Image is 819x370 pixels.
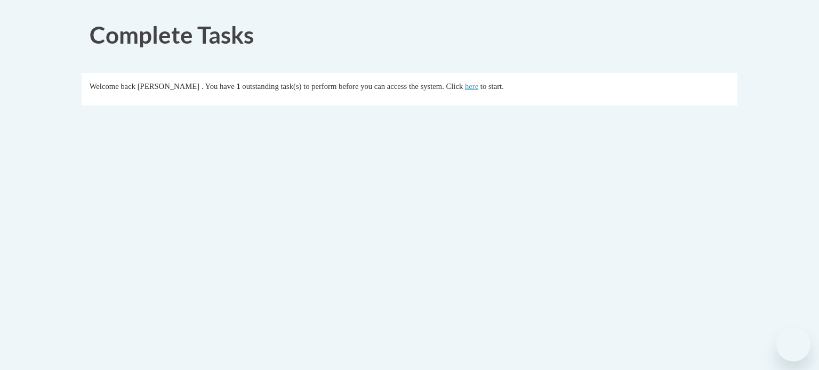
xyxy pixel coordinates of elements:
span: outstanding task(s) to perform before you can access the system. Click [242,82,463,91]
a: here [465,82,478,91]
span: to start. [480,82,504,91]
span: 1 [236,82,240,91]
iframe: Button to launch messaging window [776,327,810,361]
span: [PERSON_NAME] [138,82,199,91]
span: . You have [202,82,235,91]
span: Welcome back [90,82,135,91]
span: Complete Tasks [90,21,254,48]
